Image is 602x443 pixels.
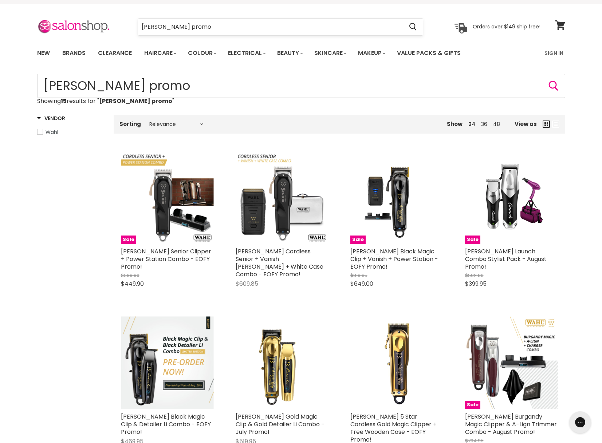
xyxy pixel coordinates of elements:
img: Wahl Black Magic Clip & Detailer Li Combo - EOFY Promo! [121,316,214,409]
span: $599.90 [121,272,139,279]
span: $819.85 [350,272,367,279]
img: Wahl Black Magic Clip + Vanish + Power Station - EOFY Promo! [364,151,429,244]
a: Wahl [37,128,105,136]
a: Wahl Black Magic Clip + Vanish + Power Station - EOFY Promo!Sale [350,151,443,244]
a: Brands [57,46,91,61]
span: $649.00 [350,280,373,288]
form: Product [138,18,423,36]
a: Sign In [540,46,568,61]
a: 24 [468,120,475,128]
a: 36 [481,120,487,128]
form: Product [37,74,565,98]
span: View as [515,121,537,127]
input: Search [138,19,404,35]
p: Orders over $149 ship free! [473,23,540,30]
a: Wahl Burgandy Magic Clipper & A-Lign Trimmer Combo - August Promo!Sale [465,316,558,409]
span: $502.80 [465,272,484,279]
strong: 15 [61,97,67,105]
a: Beauty [272,46,307,61]
a: Electrical [223,46,270,61]
a: Clearance [93,46,137,61]
a: New [32,46,55,61]
a: Haircare [139,46,181,61]
a: [PERSON_NAME] Black Magic Clip + Vanish + Power Station - EOFY Promo! [350,247,438,271]
a: Value Packs & Gifts [392,46,466,61]
a: Skincare [309,46,351,61]
span: Sale [465,236,480,244]
button: Search [548,80,559,92]
img: Wahl Launch Combo Stylist Pack - August Promo! [479,151,544,244]
span: Sale [465,401,480,409]
img: Wahl Burgandy Magic Clipper & A-Lign Trimmer Combo - August Promo! [465,316,558,409]
img: Wahl Gold Magic Clip & Gold Detailer Li Combo - July Promo! [236,316,328,409]
span: Show [447,120,463,128]
a: [PERSON_NAME] Gold Magic Clip & Gold Detailer Li Combo - July Promo! [236,412,324,436]
nav: Main [28,43,574,64]
a: [PERSON_NAME] Black Magic Clip & Detailer Li Combo - EOFY Promo! [121,412,211,436]
span: $449.90 [121,280,144,288]
p: Showing results for " " [37,98,565,104]
a: Wahl Senior Clipper + Power Station Combo - EOFY Promo!Sale [121,151,214,244]
a: Colour [182,46,221,61]
strong: [PERSON_NAME] promo [99,97,172,105]
img: Wahl Cordless Senior + Vanish Shaver + White Case Combo - EOFY Promo! [236,151,328,244]
span: $609.85 [236,280,258,288]
span: Sale [121,236,136,244]
img: Wahl Senior Clipper + Power Station Combo - EOFY Promo! [121,151,214,244]
a: 48 [493,120,500,128]
a: [PERSON_NAME] Cordless Senior + Vanish [PERSON_NAME] + White Case Combo - EOFY Promo! [236,247,323,278]
button: Search [404,19,423,35]
a: Wahl Launch Combo Stylist Pack - August Promo!Sale [465,151,558,244]
label: Sorting [119,121,141,127]
img: Wahl 5 Star Cordless Gold Magic Clipper + Free Wooden Case - EOFY Promo! [350,316,443,409]
input: Search [37,74,565,98]
span: $399.95 [465,280,487,288]
h3: Vendor [37,115,65,122]
a: [PERSON_NAME] Senior Clipper + Power Station Combo - EOFY Promo! [121,247,211,271]
span: Wahl [46,128,58,136]
ul: Main menu [32,43,503,64]
a: [PERSON_NAME] Burgandy Magic Clipper & A-Lign Trimmer Combo - August Promo! [465,412,557,436]
span: Sale [350,236,366,244]
a: Makeup [353,46,390,61]
iframe: Gorgias live chat messenger [566,409,595,436]
a: [PERSON_NAME] Launch Combo Stylist Pack - August Promo! [465,247,547,271]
